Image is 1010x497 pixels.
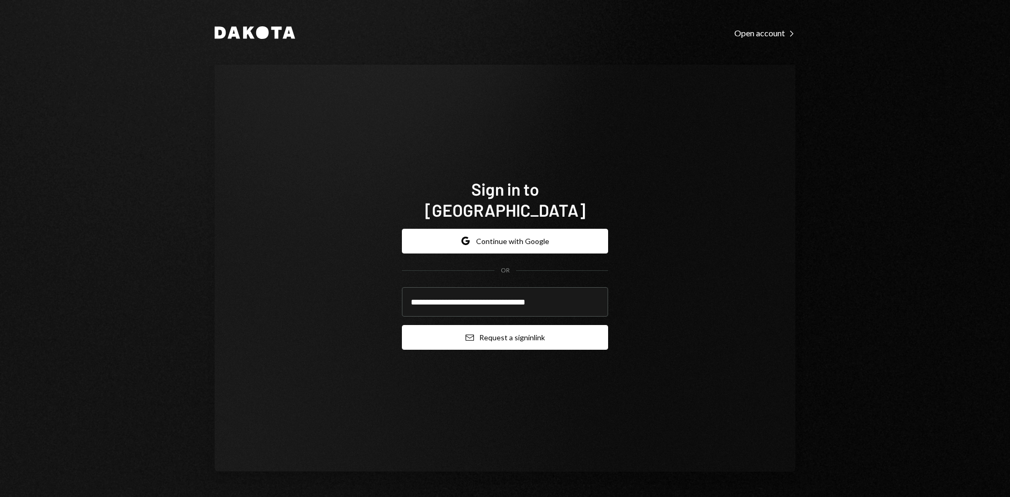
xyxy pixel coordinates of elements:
[402,229,608,253] button: Continue with Google
[402,178,608,220] h1: Sign in to [GEOGRAPHIC_DATA]
[501,266,510,275] div: OR
[734,27,795,38] a: Open account
[734,28,795,38] div: Open account
[402,325,608,350] button: Request a signinlink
